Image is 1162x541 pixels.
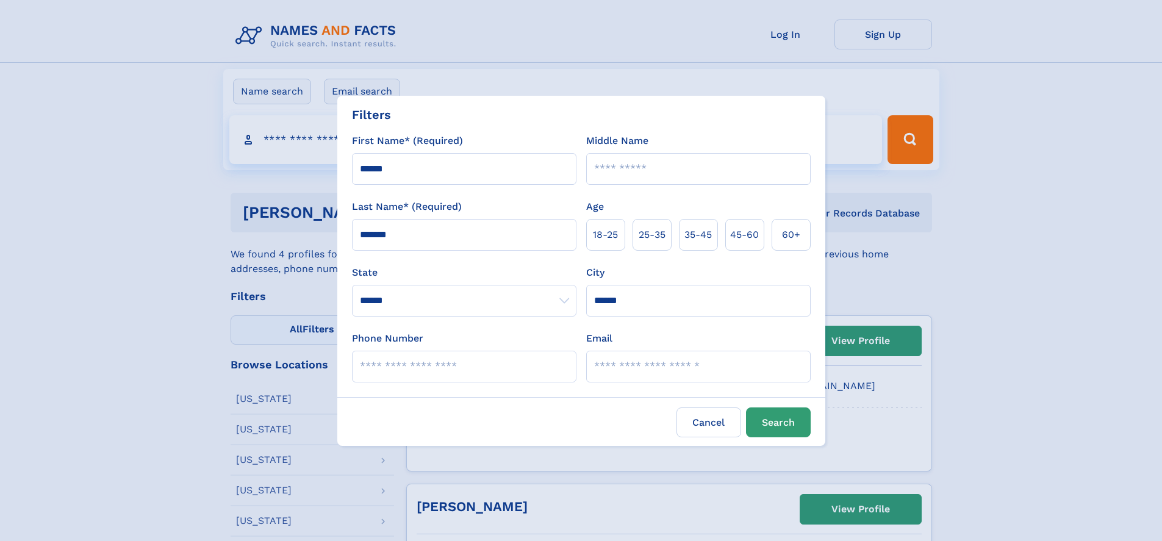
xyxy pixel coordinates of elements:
[586,199,604,214] label: Age
[352,134,463,148] label: First Name* (Required)
[352,106,391,124] div: Filters
[746,407,811,437] button: Search
[730,228,759,242] span: 45‑60
[586,134,648,148] label: Middle Name
[352,331,423,346] label: Phone Number
[586,265,604,280] label: City
[352,265,576,280] label: State
[782,228,800,242] span: 60+
[352,199,462,214] label: Last Name* (Required)
[593,228,618,242] span: 18‑25
[684,228,712,242] span: 35‑45
[586,331,612,346] label: Email
[676,407,741,437] label: Cancel
[639,228,665,242] span: 25‑35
